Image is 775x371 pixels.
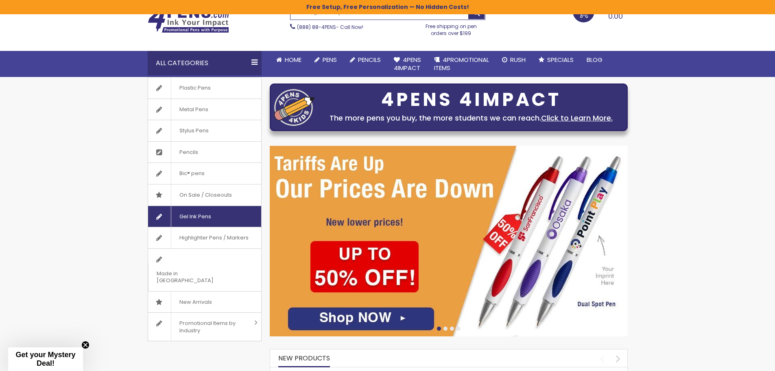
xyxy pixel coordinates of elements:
[547,55,574,64] span: Specials
[171,142,206,163] span: Pencils
[587,55,603,64] span: Blog
[148,77,261,99] a: Plastic Pens
[274,89,315,126] img: four_pen_logo.png
[148,7,229,33] img: 4Pens Custom Pens and Promotional Products
[148,142,261,163] a: Pencils
[434,55,489,72] span: 4PROMOTIONAL ITEMS
[148,227,261,248] a: Highlighter Pens / Markers
[270,51,308,69] a: Home
[148,263,241,291] span: Made in [GEOGRAPHIC_DATA]
[541,113,613,123] a: Click to Learn More.
[387,51,428,77] a: 4Pens4impact
[148,120,261,141] a: Stylus Pens
[510,55,526,64] span: Rush
[323,55,337,64] span: Pens
[171,77,219,99] span: Plastic Pens
[171,163,213,184] span: Bic® pens
[15,351,75,367] span: Get your Mystery Deal!
[343,51,387,69] a: Pencils
[319,91,623,108] div: 4PENS 4IMPACT
[81,341,90,349] button: Close teaser
[496,51,532,69] a: Rush
[297,24,336,31] a: (888) 88-4PENS
[278,353,330,363] span: New Products
[580,51,609,69] a: Blog
[148,249,261,291] a: Made in [GEOGRAPHIC_DATA]
[148,292,261,313] a: New Arrivals
[285,55,301,64] span: Home
[171,99,216,120] span: Metal Pens
[358,55,381,64] span: Pencils
[532,51,580,69] a: Specials
[148,313,261,341] a: Promotional Items by Industry
[319,112,623,124] div: The more pens you buy, the more students we can reach.
[608,11,623,21] span: 0.00
[308,51,343,69] a: Pens
[171,292,220,313] span: New Arrivals
[428,51,496,77] a: 4PROMOTIONALITEMS
[148,51,262,75] div: All Categories
[394,55,421,72] span: 4Pens 4impact
[417,20,485,36] div: Free shipping on pen orders over $199
[148,99,261,120] a: Metal Pens
[171,227,257,248] span: Highlighter Pens / Markers
[171,184,240,206] span: On Sale / Closeouts
[148,206,261,227] a: Gel Ink Pens
[148,184,261,206] a: On Sale / Closeouts
[8,347,83,371] div: Get your Mystery Deal!Close teaser
[171,120,217,141] span: Stylus Pens
[297,24,363,31] span: - Call Now!
[171,206,219,227] span: Gel Ink Pens
[171,313,251,341] span: Promotional Items by Industry
[595,351,609,366] div: prev
[611,351,625,366] div: next
[148,163,261,184] a: Bic® pens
